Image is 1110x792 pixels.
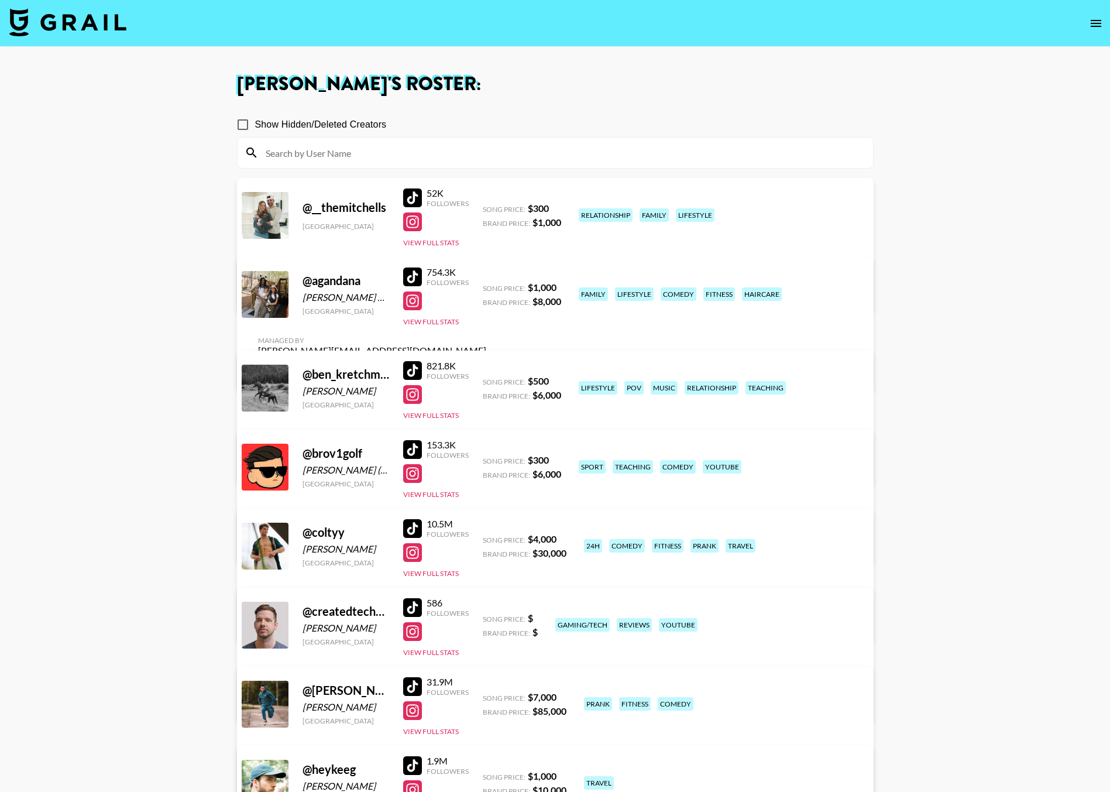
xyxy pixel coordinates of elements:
[685,381,738,395] div: relationship
[532,296,561,307] strong: $ 8,000
[615,287,654,301] div: lifestyle
[303,543,389,555] div: [PERSON_NAME]
[483,536,525,544] span: Song Price:
[255,118,387,132] span: Show Hidden/Deleted Creators
[584,539,602,553] div: 24h
[427,278,469,287] div: Followers
[237,75,874,94] h1: [PERSON_NAME] 's Roster:
[303,307,389,316] div: [GEOGRAPHIC_DATA]
[303,558,389,567] div: [GEOGRAPHIC_DATA]
[483,219,530,228] span: Brand Price:
[403,238,459,247] button: View Full Stats
[579,287,608,301] div: family
[532,468,561,479] strong: $ 6,000
[427,518,469,530] div: 10.5M
[528,533,556,544] strong: $ 4,000
[617,618,652,632] div: reviews
[661,287,696,301] div: comedy
[528,770,556,781] strong: $ 1,000
[303,385,389,397] div: [PERSON_NAME]
[532,217,561,228] strong: $ 1,000
[259,143,866,162] input: Search by User Name
[427,688,469,697] div: Followers
[609,539,645,553] div: comedy
[1084,12,1108,35] button: open drawer
[403,317,459,326] button: View Full Stats
[483,205,525,214] span: Song Price:
[528,691,556,702] strong: $ 7,000
[427,439,469,451] div: 153.3K
[427,451,469,460] div: Followers
[528,203,549,214] strong: $ 300
[726,539,755,553] div: travel
[640,208,669,222] div: family
[427,676,469,688] div: 31.9M
[9,8,126,36] img: Grail Talent
[403,411,459,420] button: View Full Stats
[303,200,389,215] div: @ __themitchells
[528,454,549,465] strong: $ 300
[303,479,389,488] div: [GEOGRAPHIC_DATA]
[303,762,389,777] div: @ heykeeg
[483,298,530,307] span: Brand Price:
[483,392,530,400] span: Brand Price:
[427,755,469,767] div: 1.9M
[658,697,693,711] div: comedy
[579,381,617,395] div: lifestyle
[303,604,389,619] div: @ createdtechofficial
[532,705,566,716] strong: $ 85,000
[528,612,533,623] strong: $
[745,381,786,395] div: teaching
[555,618,610,632] div: gaming/tech
[303,525,389,540] div: @ coltyy
[528,375,549,386] strong: $ 500
[303,464,389,476] div: [PERSON_NAME] ([PERSON_NAME])
[483,694,525,702] span: Song Price:
[483,457,525,465] span: Song Price:
[483,629,530,637] span: Brand Price:
[427,530,469,539] div: Followers
[427,609,469,618] div: Followers
[652,539,683,553] div: fitness
[303,446,389,461] div: @ brov1golf
[427,767,469,776] div: Followers
[427,199,469,208] div: Followers
[303,716,389,725] div: [GEOGRAPHIC_DATA]
[624,381,644,395] div: pov
[703,460,741,474] div: youtube
[676,208,714,222] div: lifestyle
[619,697,651,711] div: fitness
[532,389,561,400] strong: $ 6,000
[427,597,469,609] div: 586
[483,378,525,386] span: Song Price:
[403,569,459,578] button: View Full Stats
[258,345,486,356] div: [PERSON_NAME][EMAIL_ADDRESS][DOMAIN_NAME]
[703,287,735,301] div: fitness
[303,367,389,382] div: @ ben_kretchman
[532,547,566,558] strong: $ 30,000
[403,648,459,657] button: View Full Stats
[742,287,782,301] div: haircare
[403,727,459,736] button: View Full Stats
[483,284,525,293] span: Song Price:
[651,381,678,395] div: music
[427,266,469,278] div: 754.3K
[303,780,389,792] div: [PERSON_NAME]
[584,776,614,790] div: travel
[483,471,530,479] span: Brand Price:
[660,460,696,474] div: comedy
[427,372,469,380] div: Followers
[258,336,486,345] div: Managed By
[532,626,538,637] strong: $
[303,637,389,646] div: [GEOGRAPHIC_DATA]
[528,282,556,293] strong: $ 1,000
[303,222,389,231] div: [GEOGRAPHIC_DATA]
[303,622,389,634] div: [PERSON_NAME]
[427,187,469,199] div: 52K
[690,539,719,553] div: prank
[584,697,612,711] div: prank
[303,683,389,698] div: @ [PERSON_NAME].[PERSON_NAME]
[303,701,389,713] div: [PERSON_NAME]
[483,615,525,623] span: Song Price:
[579,208,633,222] div: relationship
